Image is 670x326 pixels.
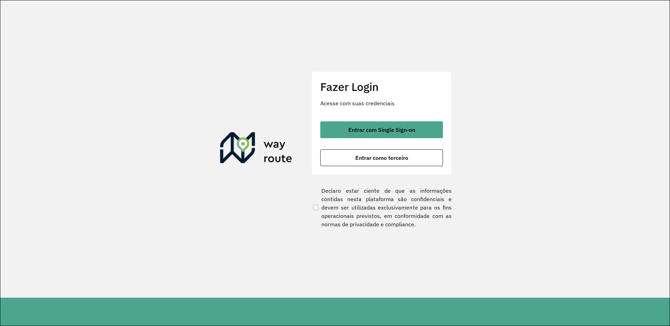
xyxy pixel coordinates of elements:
img: Roteirizador AmbevTech [220,132,292,166]
label: Declaro estar ciente de que as informações contidas nesta plataforma são confidenciais e devem se... [312,186,452,228]
span: Entrar com Single Sign-on [348,127,415,133]
button: button [320,121,443,138]
button: button [320,149,443,166]
p: Acesse com suas credenciais [320,99,443,107]
h2: Fazer Login [320,80,443,93]
span: Entrar como terceiro [355,155,408,161]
